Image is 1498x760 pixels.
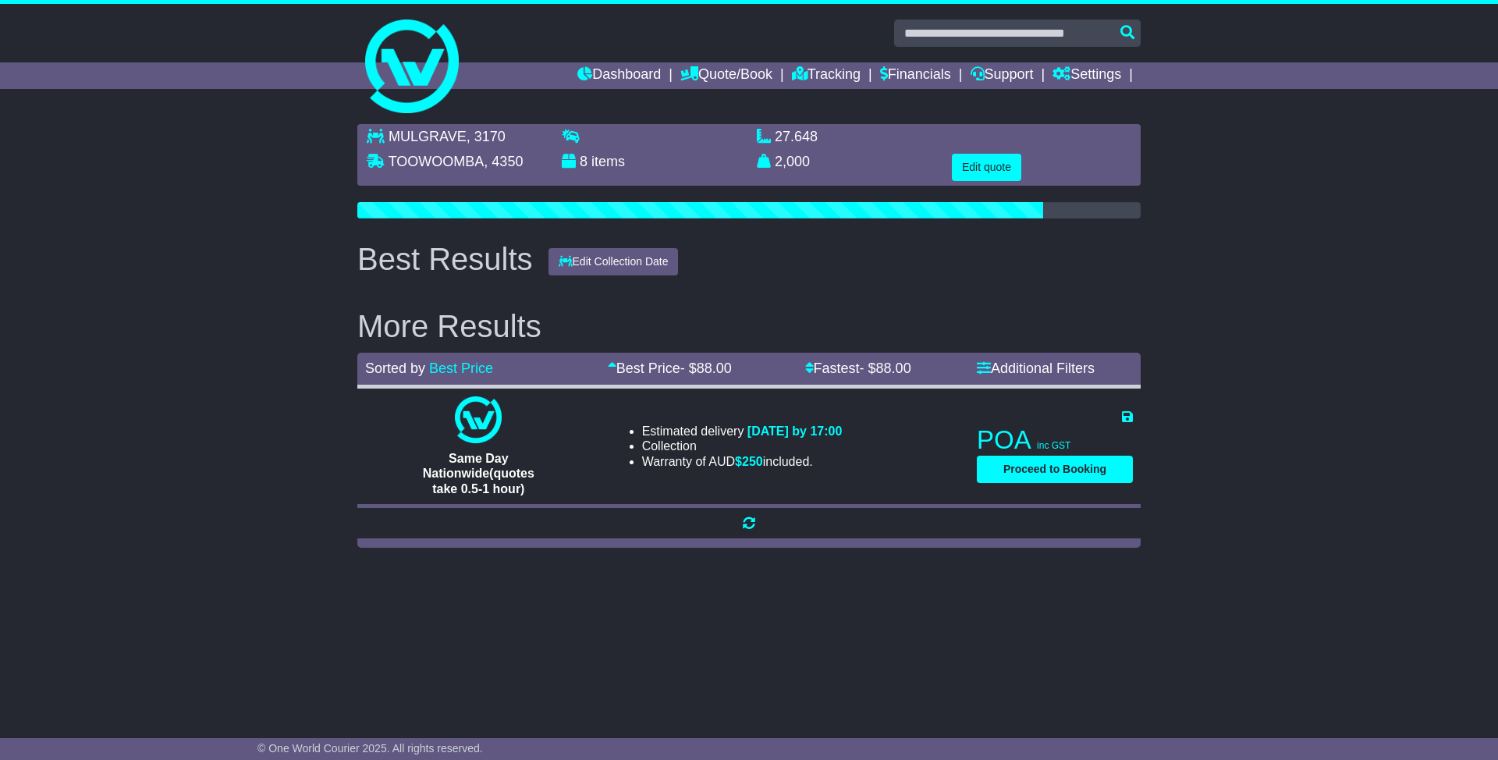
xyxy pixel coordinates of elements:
a: Fastest- $88.00 [805,360,911,376]
li: Warranty of AUD included. [642,454,843,469]
span: Sorted by [365,360,425,376]
li: Collection [642,439,843,453]
span: 88.00 [697,360,732,376]
span: 250 [742,455,763,468]
img: One World Courier: Same Day Nationwide(quotes take 0.5-1 hour) [455,396,502,443]
span: items [591,154,625,169]
span: 8 [580,154,587,169]
span: TOOWOOMBA [389,154,485,169]
span: 88.00 [876,360,911,376]
a: Best Price [429,360,493,376]
button: Proceed to Booking [977,456,1133,483]
span: 2,000 [775,154,810,169]
div: Best Results [350,242,541,276]
span: - $ [860,360,911,376]
p: POA [977,424,1133,456]
span: © One World Courier 2025. All rights reserved. [257,742,483,755]
span: , 3170 [467,129,506,144]
a: Dashboard [577,62,661,89]
button: Edit quote [952,154,1021,181]
a: Financials [880,62,951,89]
a: Best Price- $88.00 [608,360,732,376]
button: Edit Collection Date [548,248,679,275]
span: , 4350 [484,154,523,169]
a: Settings [1053,62,1121,89]
span: Same Day Nationwide(quotes take 0.5-1 hour) [423,452,534,495]
a: Quote/Book [680,62,772,89]
span: - $ [680,360,732,376]
span: MULGRAVE [389,129,467,144]
span: [DATE] by 17:00 [747,424,843,438]
span: 27.648 [775,129,818,144]
a: Tracking [792,62,861,89]
span: $ [735,455,763,468]
a: Additional Filters [977,360,1095,376]
li: Estimated delivery [642,424,843,439]
a: Support [971,62,1034,89]
h2: More Results [357,309,1141,343]
span: inc GST [1037,440,1070,451]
